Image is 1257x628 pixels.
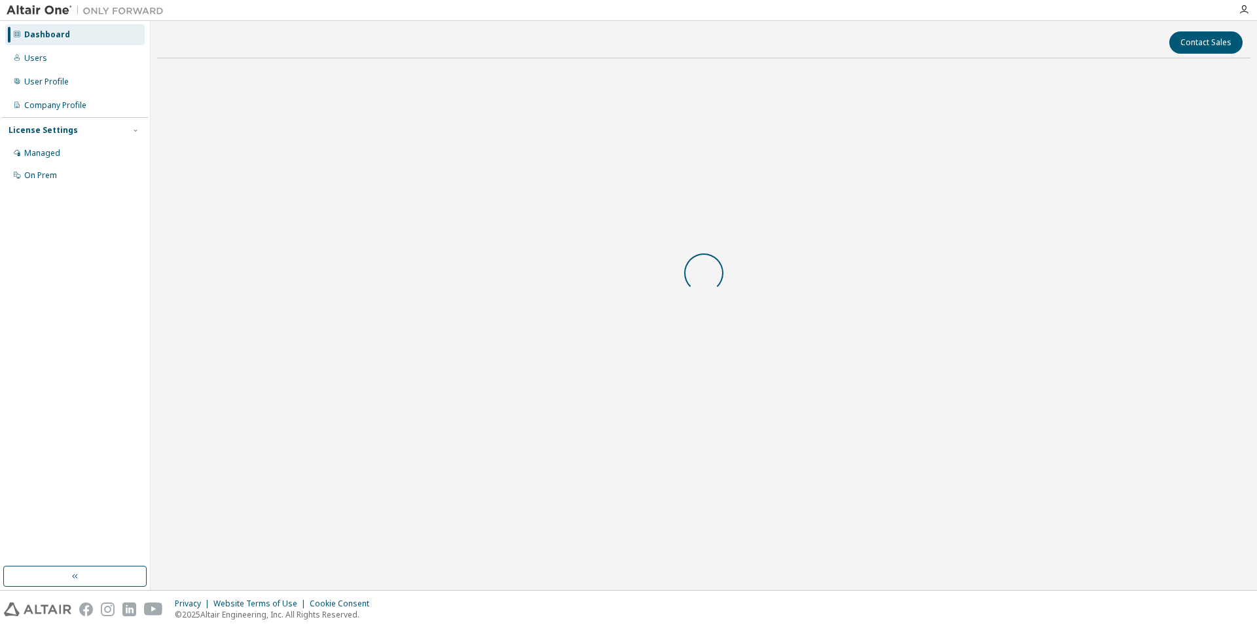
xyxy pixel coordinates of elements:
[310,599,377,609] div: Cookie Consent
[24,29,70,40] div: Dashboard
[7,4,170,17] img: Altair One
[24,148,60,158] div: Managed
[144,602,163,616] img: youtube.svg
[9,125,78,136] div: License Settings
[175,609,377,620] p: © 2025 Altair Engineering, Inc. All Rights Reserved.
[24,77,69,87] div: User Profile
[175,599,213,609] div: Privacy
[122,602,136,616] img: linkedin.svg
[1169,31,1243,54] button: Contact Sales
[4,602,71,616] img: altair_logo.svg
[213,599,310,609] div: Website Terms of Use
[101,602,115,616] img: instagram.svg
[24,100,86,111] div: Company Profile
[79,602,93,616] img: facebook.svg
[24,170,57,181] div: On Prem
[24,53,47,64] div: Users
